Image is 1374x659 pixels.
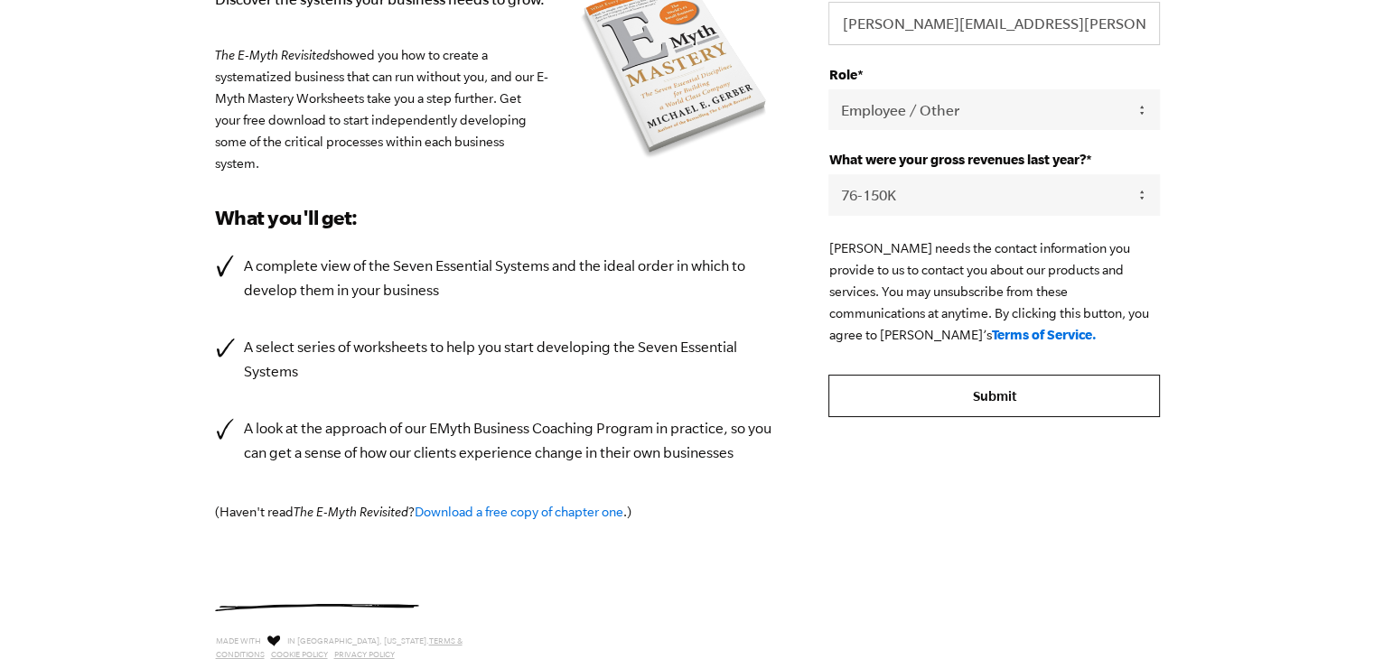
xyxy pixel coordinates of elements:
[828,67,856,82] span: Role
[334,650,395,659] a: Privacy Policy
[991,327,1096,342] a: Terms of Service.
[215,48,330,62] em: The E-Myth Revisited
[244,254,775,302] p: A complete view of the Seven Essential Systems and the ideal order in which to develop them in yo...
[267,635,280,646] img: Love
[215,203,775,232] h3: What you'll get:
[828,237,1159,346] p: [PERSON_NAME] needs the contact information you provide to us to contact you about our products a...
[1284,572,1374,659] iframe: Chat Widget
[215,501,775,523] p: (Haven't read ? .)
[828,375,1159,418] input: Submit
[294,505,408,519] em: The E-Myth Revisited
[415,505,623,519] a: Download a free copy of chapter one
[271,650,328,659] a: Cookie Policy
[244,335,775,384] p: A select series of worksheets to help you start developing the Seven Essential Systems
[244,416,775,465] p: A look at the approach of our EMyth Business Coaching Program in practice, so you can get a sense...
[216,636,463,659] a: Terms & Conditions
[215,44,775,174] p: showed you how to create a systematized business that can run without you, and our E-Myth Mastery...
[828,152,1085,167] span: What were your gross revenues last year?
